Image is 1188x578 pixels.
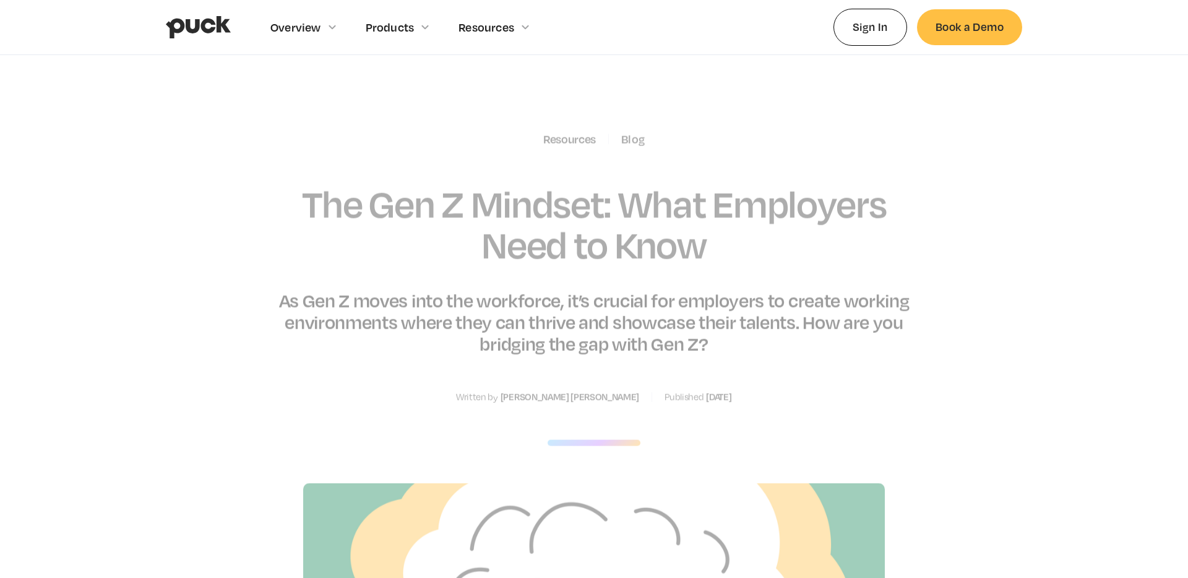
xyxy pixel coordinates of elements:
a: Sign In [833,9,907,45]
div: Published [665,392,704,403]
div: Resources [458,20,514,34]
div: [PERSON_NAME] [PERSON_NAME] [501,392,639,403]
div: As Gen Z moves into the workforce, it’s crucial for employers to create working environments wher... [270,289,918,355]
div: Written by [456,392,498,403]
div: Products [366,20,415,34]
div: Resources [543,132,596,146]
a: Blog [621,132,645,146]
a: Book a Demo [917,9,1022,45]
h1: The Gen Z Mindset: What Employers Need to Know [270,183,918,264]
div: [DATE] [707,392,732,403]
div: Overview [270,20,321,34]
